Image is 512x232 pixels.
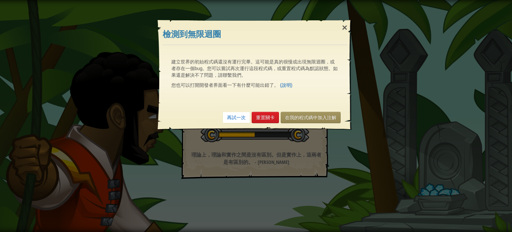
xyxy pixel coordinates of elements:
[280,82,292,88] a: (說明)
[337,18,352,37] div: ×
[223,112,250,123] a: 再試一次
[171,82,280,88] span: 您也可以打開開發者界面看一下有什麼可能出錯了。
[171,58,339,78] p: 建立世界的初始程式碼還沒有運行完畢。這可能是真的很慢或出現無限迴圈，或者存在一個bug。您可以嘗試再次運行這段程式碼，或重置程式碼為默認狀態。如果還是解決不了問題，請聯繫我們。
[281,112,341,123] a: 在我的程式碼中加入注解
[163,30,347,39] h3: 檢測到無限迴圈
[252,112,279,123] a: 重置關卡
